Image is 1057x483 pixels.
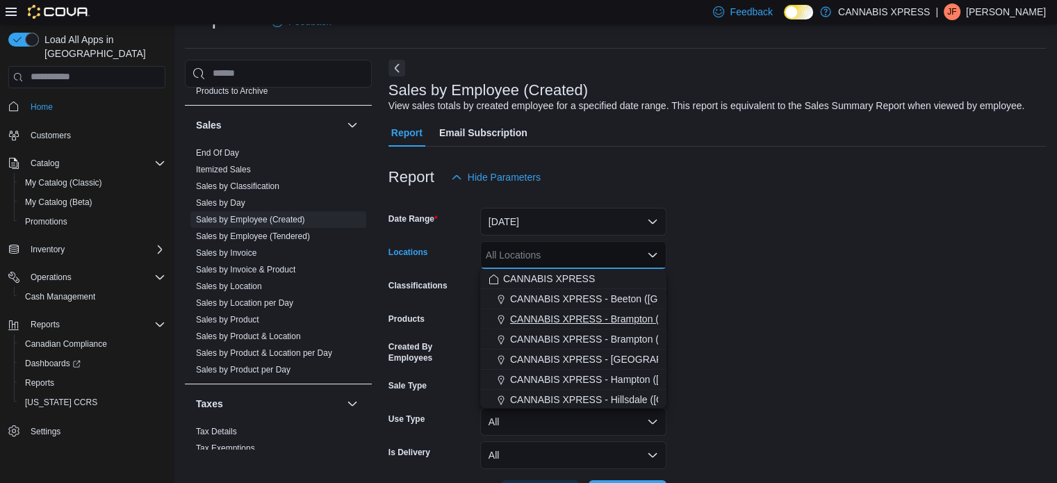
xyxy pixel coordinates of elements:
[510,312,763,326] span: CANNABIS XPRESS - Brampton ([GEOGRAPHIC_DATA])
[25,197,92,208] span: My Catalog (Beta)
[8,91,165,477] nav: Complex example
[196,248,256,258] a: Sales by Invoice
[19,194,165,211] span: My Catalog (Beta)
[14,334,171,354] button: Canadian Compliance
[388,99,1024,113] div: View sales totals by created employee for a specified date range. This report is equivalent to th...
[25,397,97,408] span: [US_STATE] CCRS
[388,60,405,76] button: Next
[391,119,423,147] span: Report
[25,155,165,172] span: Catalog
[966,3,1046,20] p: [PERSON_NAME]
[196,86,268,96] a: Products to Archive
[196,298,293,308] a: Sales by Location per Day
[19,336,165,352] span: Canadian Compliance
[480,309,666,329] button: CANNABIS XPRESS - Brampton ([GEOGRAPHIC_DATA])
[196,147,239,158] span: End Of Day
[480,408,666,436] button: All
[25,269,77,286] button: Operations
[19,394,103,411] a: [US_STATE] CCRS
[784,5,813,19] input: Dark Mode
[196,331,301,341] a: Sales by Product & Location
[388,169,434,186] h3: Report
[196,443,255,453] a: Tax Exemptions
[196,281,262,291] a: Sales by Location
[25,155,65,172] button: Catalog
[25,423,66,440] a: Settings
[25,241,70,258] button: Inventory
[19,355,86,372] a: Dashboards
[25,316,165,333] span: Reports
[439,119,527,147] span: Email Subscription
[196,181,279,191] a: Sales by Classification
[25,422,165,439] span: Settings
[480,289,666,309] button: CANNABIS XPRESS - Beeton ([GEOGRAPHIC_DATA])
[185,145,372,384] div: Sales
[196,397,223,411] h3: Taxes
[31,101,53,113] span: Home
[196,164,251,175] span: Itemized Sales
[25,338,107,350] span: Canadian Compliance
[25,291,95,302] span: Cash Management
[510,332,726,346] span: CANNABIS XPRESS - Brampton (Veterans Drive)
[480,370,666,390] button: CANNABIS XPRESS - Hampton ([GEOGRAPHIC_DATA])
[196,85,268,97] span: Products to Archive
[3,315,171,334] button: Reports
[25,241,165,258] span: Inventory
[388,280,448,291] label: Classifications
[3,97,171,117] button: Home
[196,347,332,359] span: Sales by Product & Location per Day
[196,426,237,437] span: Tax Details
[25,99,58,115] a: Home
[196,315,259,325] a: Sales by Product
[31,130,71,141] span: Customers
[25,126,165,144] span: Customers
[19,288,101,305] a: Cash Management
[196,443,255,454] span: Tax Exemptions
[503,272,595,286] span: CANNABIS XPRESS
[196,214,305,225] span: Sales by Employee (Created)
[388,82,588,99] h3: Sales by Employee (Created)
[388,380,427,391] label: Sale Type
[468,170,541,184] span: Hide Parameters
[25,377,54,388] span: Reports
[510,292,752,306] span: CANNABIS XPRESS - Beeton ([GEOGRAPHIC_DATA])
[647,249,658,261] button: Close list of options
[510,352,822,366] span: CANNABIS XPRESS - [GEOGRAPHIC_DATA] ([GEOGRAPHIC_DATA])
[196,231,310,241] a: Sales by Employee (Tendered)
[196,118,222,132] h3: Sales
[19,288,165,305] span: Cash Management
[196,165,251,174] a: Itemized Sales
[196,314,259,325] span: Sales by Product
[19,174,165,191] span: My Catalog (Classic)
[19,336,113,352] a: Canadian Compliance
[445,163,546,191] button: Hide Parameters
[730,5,772,19] span: Feedback
[388,414,425,425] label: Use Type
[3,240,171,259] button: Inventory
[196,427,237,436] a: Tax Details
[196,264,295,275] span: Sales by Invoice & Product
[19,394,165,411] span: Washington CCRS
[388,213,438,224] label: Date Range
[14,354,171,373] a: Dashboards
[31,426,60,437] span: Settings
[39,33,165,60] span: Load All Apps in [GEOGRAPHIC_DATA]
[196,348,332,358] a: Sales by Product & Location per Day
[14,287,171,306] button: Cash Management
[25,316,65,333] button: Reports
[31,319,60,330] span: Reports
[196,215,305,224] a: Sales by Employee (Created)
[196,148,239,158] a: End Of Day
[480,208,666,236] button: [DATE]
[19,375,165,391] span: Reports
[25,269,165,286] span: Operations
[19,213,165,230] span: Promotions
[31,272,72,283] span: Operations
[935,3,938,20] p: |
[944,3,960,20] div: Jo Forbes
[196,365,290,375] a: Sales by Product per Day
[510,393,758,407] span: CANNABIS XPRESS - Hillsdale ([GEOGRAPHIC_DATA])
[3,154,171,173] button: Catalog
[480,390,666,410] button: CANNABIS XPRESS - Hillsdale ([GEOGRAPHIC_DATA])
